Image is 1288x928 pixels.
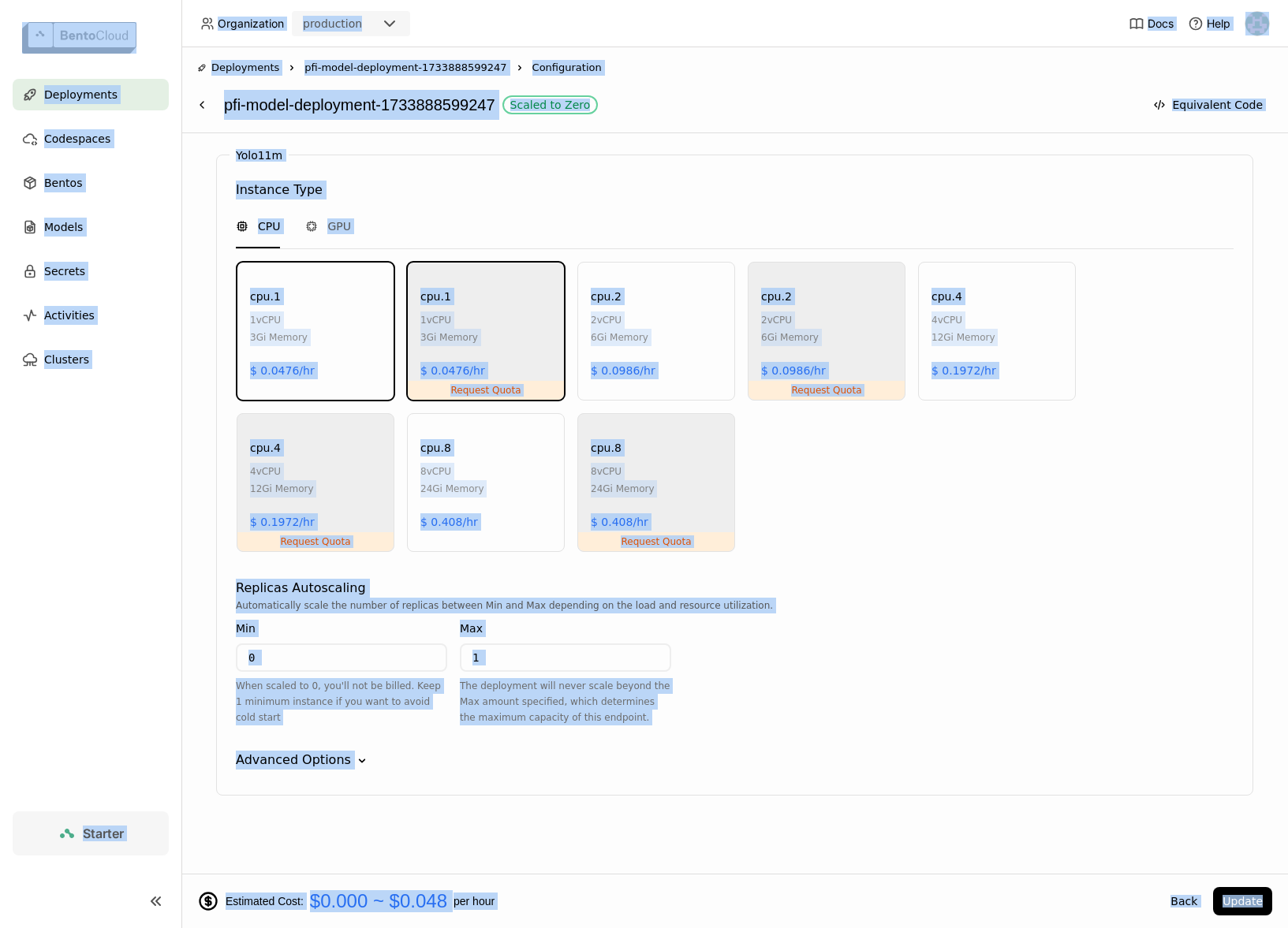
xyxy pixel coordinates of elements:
[408,381,564,400] div: Request Quota
[22,22,136,54] img: logo
[761,329,819,346] div: 6Gi Memory
[258,218,280,234] span: CPU
[749,381,905,400] div: Request Quota
[236,598,1234,613] div: Automatically scale the number of replicas between Min and Max depending on the load and resource...
[420,463,484,480] div: 8 vCPU
[420,513,478,531] div: $ 0.408/hr
[44,218,83,237] span: Models
[13,79,169,110] a: Deployments
[250,463,314,480] div: 4 vCPU
[420,480,484,498] div: 24Gi Memory
[224,90,1136,120] div: pfi-model-deployment-1733888599247
[237,262,394,401] div: cpu.11vCPU3Gi Memory$ 0.0476/hr
[250,513,315,531] div: $ 0.1972/hr
[931,362,996,379] div: $ 0.1972/hr
[236,579,366,598] div: Replicas Autoscaling
[532,60,602,76] span: Configuration
[211,60,279,76] span: Deployments
[44,306,95,325] span: Activities
[591,439,622,457] div: cpu.8
[236,149,282,162] label: Yolo11m
[761,311,819,329] div: 2 vCPU
[1213,887,1272,915] button: Update
[761,362,826,379] div: $ 0.0986/hr
[1148,17,1174,31] span: Docs
[1161,887,1207,915] button: Back
[420,439,451,457] div: cpu.8
[13,123,169,155] a: Codespaces
[420,311,478,329] div: 1 vCPU
[591,288,622,305] div: cpu.2
[197,890,1155,912] div: Estimated Cost: per hour
[286,61,298,74] svg: Right
[577,262,735,401] div: cpu.22vCPU6Gi Memory$ 0.0986/hr
[420,329,478,346] div: 3Gi Memory
[13,811,169,855] a: Starter
[577,413,735,552] div: Request Quotacpu.88vCPU24Gi Memory$ 0.408/hr
[304,60,506,76] span: pfi-model-deployment-1733888599247
[250,311,308,329] div: 1 vCPU
[237,413,394,552] div: Request Quotacpu.44vCPU12Gi Memory$ 0.1972/hr
[591,362,655,379] div: $ 0.0986/hr
[364,17,365,32] input: Selected production.
[236,620,256,637] div: Min
[250,329,308,346] div: 3Gi Memory
[13,211,169,243] a: Models
[1207,17,1230,31] span: Help
[420,288,451,305] div: cpu.1
[250,480,314,498] div: 12Gi Memory
[13,255,169,287] a: Secrets
[931,311,995,329] div: 4 vCPU
[510,99,591,111] div: Scaled to Zero
[13,344,169,375] a: Clusters
[44,129,110,148] span: Codespaces
[197,60,279,76] div: Deployments
[218,17,284,31] span: Organization
[931,288,962,305] div: cpu.4
[748,262,905,401] div: Request Quotacpu.22vCPU6Gi Memory$ 0.0986/hr
[420,362,485,379] div: $ 0.0476/hr
[250,288,281,305] div: cpu.1
[310,890,447,912] span: $0.000 ~ $0.048
[236,181,323,199] div: Instance Type
[250,439,281,457] div: cpu.4
[1245,12,1269,35] img: Admin Prod
[407,262,565,401] div: Request Quotacpu.11vCPU3Gi Memory$ 0.0476/hr
[236,678,447,725] div: When scaled to 0, you'll not be billed. Keep 1 minimum instance if you want to avoid cold start
[931,329,995,346] div: 12Gi Memory
[460,678,671,725] div: The deployment will never scale beyond the Max amount specified, which determines the maximum cap...
[13,300,169,331] a: Activities
[197,60,1272,76] nav: Breadcrumbs navigation
[761,288,792,305] div: cpu.2
[354,753,370,769] svg: Down
[1144,91,1272,119] button: Equivalent Code
[591,329,648,346] div: 6Gi Memory
[460,620,483,637] div: Max
[236,751,1234,770] div: Advanced Options
[83,826,124,841] span: Starter
[1188,16,1230,32] div: Help
[1129,16,1174,32] a: Docs
[591,463,655,480] div: 8 vCPU
[44,85,118,104] span: Deployments
[250,362,315,379] div: $ 0.0476/hr
[44,262,85,281] span: Secrets
[591,513,648,531] div: $ 0.408/hr
[918,262,1076,401] div: cpu.44vCPU12Gi Memory$ 0.1972/hr
[407,413,565,552] div: cpu.88vCPU24Gi Memory$ 0.408/hr
[303,16,362,32] div: production
[591,480,655,498] div: 24Gi Memory
[578,532,734,551] div: Request Quota
[13,167,169,199] a: Bentos
[327,218,351,234] span: GPU
[44,350,89,369] span: Clusters
[236,751,351,770] div: Advanced Options
[237,532,394,551] div: Request Quota
[591,311,648,329] div: 2 vCPU
[44,173,82,192] span: Bentos
[513,61,526,74] svg: Right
